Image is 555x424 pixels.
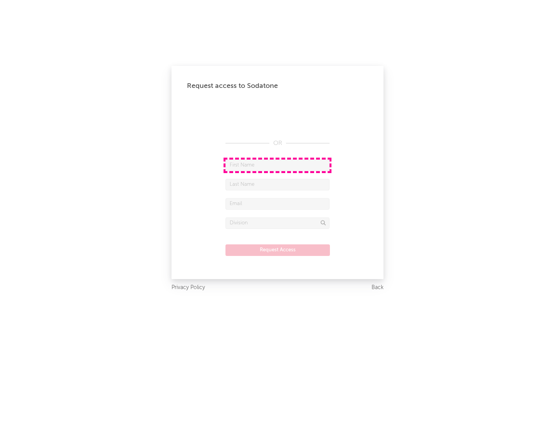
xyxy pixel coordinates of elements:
[225,160,330,171] input: First Name
[225,139,330,148] div: OR
[372,283,383,293] a: Back
[225,198,330,210] input: Email
[187,81,368,91] div: Request access to Sodatone
[225,244,330,256] button: Request Access
[225,217,330,229] input: Division
[225,179,330,190] input: Last Name
[172,283,205,293] a: Privacy Policy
